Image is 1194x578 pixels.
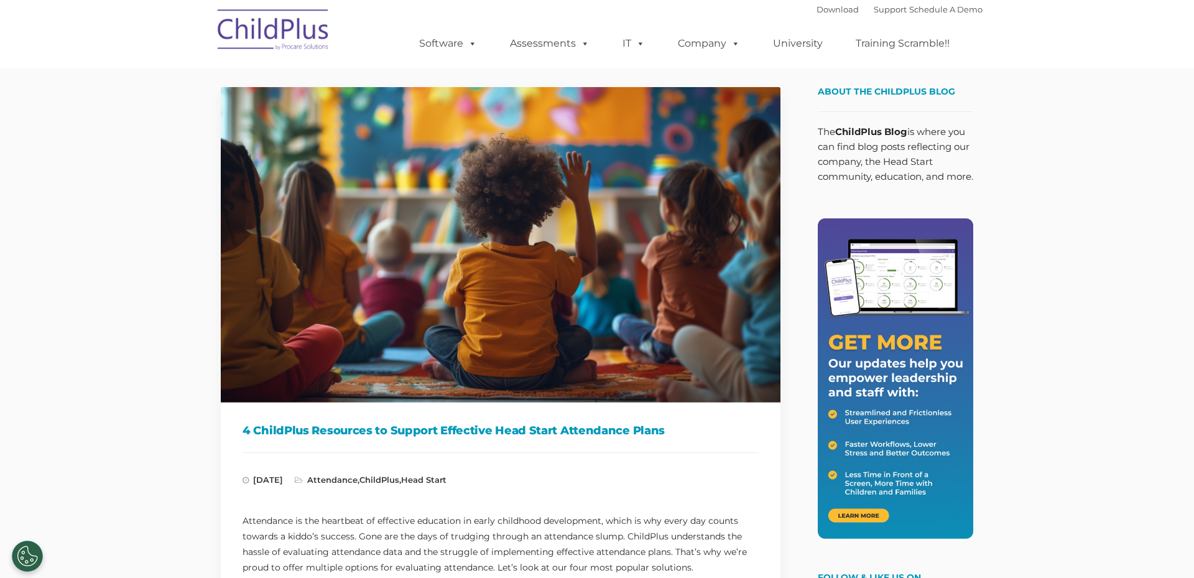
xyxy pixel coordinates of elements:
a: Assessments [497,31,602,56]
a: IT [610,31,657,56]
a: University [761,31,835,56]
h1: 4 ChildPlus Resources to Support Effective Head Start Attendance Plans [243,421,759,440]
a: ChildPlus [359,475,399,485]
span: [DATE] [243,475,283,485]
p: The is where you can find blog posts reflecting our company, the Head Start community, education,... [818,124,973,184]
strong: ChildPlus Blog [835,126,907,138]
a: Download [817,4,859,14]
a: Company [665,31,752,56]
a: Training Scramble!! [843,31,962,56]
a: Software [407,31,489,56]
a: Attendance [307,475,358,485]
a: Support [874,4,907,14]
a: Head Start [401,475,447,485]
img: Get More - Our updates help you empower leadership and staff. [818,218,973,539]
font: | [817,4,983,14]
img: ChildPlus by Procare Solutions [211,1,336,63]
span: About the ChildPlus Blog [818,86,955,97]
a: Schedule A Demo [909,4,983,14]
p: Attendance is the heartbeat of effective education in early childhood development, which is why e... [243,513,759,576]
button: Cookies Settings [12,541,43,572]
span: , , [295,475,447,485]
